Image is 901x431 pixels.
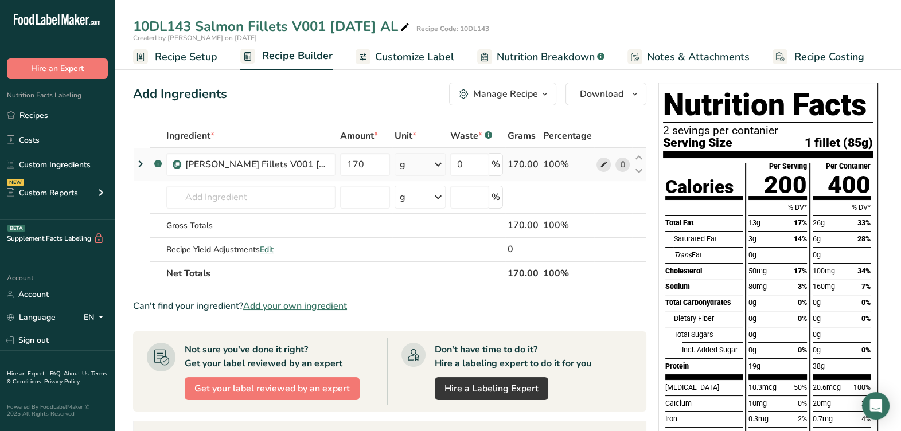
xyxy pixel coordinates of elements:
[400,158,405,171] div: g
[665,279,743,295] div: Sodium
[861,298,871,307] span: 0%
[748,282,767,291] span: 80mg
[665,263,743,279] div: Cholesterol
[7,370,107,386] a: Terms & Conditions .
[505,261,541,285] th: 170.00
[826,163,871,170] div: Per Container
[794,267,807,275] span: 17%
[375,49,454,65] span: Customize Label
[663,136,732,148] span: Serving Size
[813,346,821,354] span: 0g
[166,186,336,209] input: Add Ingredient
[673,311,743,327] div: Dietary Fiber
[663,88,873,123] h1: Nutrition Facts
[166,129,214,143] span: Ingredient
[748,234,756,243] span: 3g
[665,411,743,427] div: Iron
[673,247,743,263] div: Fat
[857,234,871,243] span: 28%
[798,399,807,408] span: 0%
[813,298,821,307] span: 0g
[748,314,756,323] span: 0g
[164,261,505,285] th: Net Totals
[543,129,592,143] span: Percentage
[7,179,24,186] div: NEW
[794,218,807,227] span: 17%
[813,383,841,391] span: 20.6mcg
[748,399,767,408] span: 10mg
[508,218,539,232] div: 170.00
[748,218,760,227] span: 13g
[794,383,807,391] span: 50%
[194,382,350,395] span: Get your label reviewed by an expert
[541,261,594,285] th: 100%
[7,58,108,79] button: Hire an Expert
[543,158,592,171] div: 100%
[185,377,360,400] button: Get your label reviewed by an expert
[400,190,405,204] div: g
[173,160,181,169] img: Sub Recipe
[7,370,48,378] a: Hire an Expert .
[340,129,378,143] span: Amount
[748,362,760,370] span: 19g
[805,136,873,148] span: 1 fillet (85g)
[663,125,873,136] p: 2 sevings per contanier
[665,295,743,311] div: Total Carbohydrates
[7,307,56,327] a: Language
[565,83,646,105] button: Download
[794,49,864,65] span: Recipe Costing
[828,171,871,199] span: 400
[580,87,623,101] span: Download
[508,129,536,143] span: Grams
[748,267,767,275] span: 50mg
[764,171,807,199] span: 200
[748,250,756,259] span: 0g
[665,395,743,412] div: Calcium
[798,346,807,354] span: 0%
[543,218,592,232] div: 100%
[748,414,769,423] span: 0.3mg
[627,44,750,70] a: Notes & Attachments
[748,298,756,307] span: 0g
[133,44,217,70] a: Recipe Setup
[155,49,217,65] span: Recipe Setup
[133,299,646,313] div: Can't find your ingredient?
[395,129,416,143] span: Unit
[166,220,336,232] div: Gross Totals
[44,378,80,386] a: Privacy Policy
[647,49,750,65] span: Notes & Attachments
[813,314,821,323] span: 0g
[416,23,489,34] div: Recipe Code: 10DL143
[473,87,538,101] div: Manage Recipe
[813,414,833,423] span: 0.7mg
[813,282,835,291] span: 160mg
[748,330,756,339] span: 0g
[682,342,743,358] div: Incl. Added Sugar
[665,215,743,231] div: Total Fat
[794,234,807,243] span: 14%
[773,44,864,70] a: Recipe Costing
[857,218,871,227] span: 33%
[185,343,342,370] div: Not sure you've done it right? Get your label reviewed by an expert
[673,327,743,343] div: Total Sugars
[435,377,548,400] a: Hire a Labeling Expert
[449,83,556,105] button: Manage Recipe
[853,383,871,391] span: 100%
[813,234,821,243] span: 6g
[7,187,78,199] div: Custom Reports
[260,244,274,255] span: Edit
[50,370,64,378] a: FAQ .
[861,282,871,291] span: 7%
[748,346,756,354] span: 0g
[665,358,743,374] div: Protein
[7,225,25,232] div: BETA
[133,16,412,37] div: 10DL143 Salmon Fillets V001 [DATE] AL
[862,392,890,420] div: Open Intercom Messenger
[798,298,807,307] span: 0%
[477,44,604,70] a: Nutrition Breakdown
[450,129,492,143] div: Waste
[508,158,539,171] div: 170.00
[133,33,257,42] span: Created by [PERSON_NAME] on [DATE]
[497,49,595,65] span: Nutrition Breakdown
[665,178,734,196] div: Calories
